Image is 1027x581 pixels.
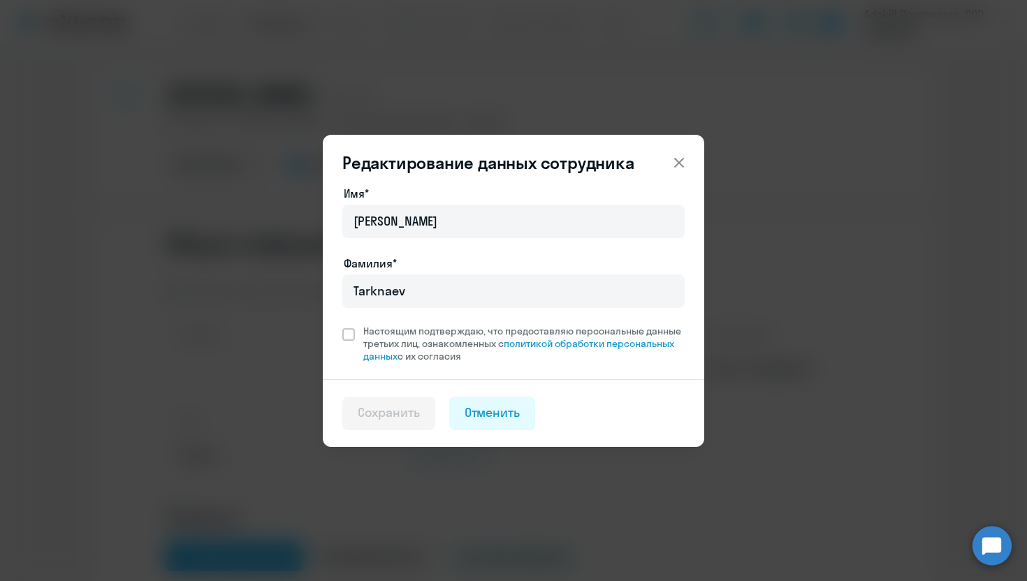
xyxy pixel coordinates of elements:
button: Сохранить [342,397,435,430]
div: Отменить [465,404,520,422]
div: Сохранить [358,404,420,422]
a: политикой обработки персональных данных [363,337,674,362]
label: Фамилия* [344,255,397,272]
header: Редактирование данных сотрудника [323,152,704,174]
span: Настоящим подтверждаю, что предоставляю персональные данные третьих лиц, ознакомленных с с их сог... [363,325,685,362]
button: Отменить [449,397,536,430]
